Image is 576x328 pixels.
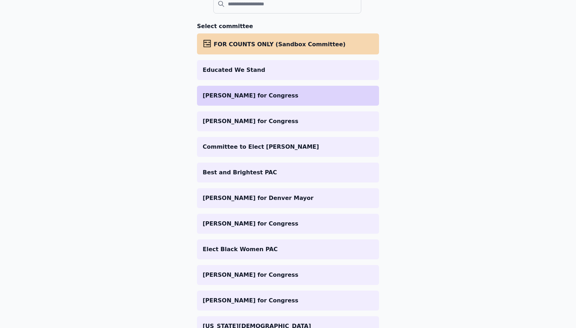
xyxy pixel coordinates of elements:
[197,86,379,106] a: [PERSON_NAME] for Congress
[197,137,379,157] a: Committee to Elect [PERSON_NAME]
[197,188,379,208] a: [PERSON_NAME] for Denver Mayor
[197,239,379,259] a: Elect Black Women PAC
[197,60,379,80] a: Educated We Stand
[203,194,373,202] p: [PERSON_NAME] for Denver Mayor
[203,66,373,74] p: Educated We Stand
[203,117,373,126] p: [PERSON_NAME] for Congress
[197,214,379,234] a: [PERSON_NAME] for Congress
[197,33,379,54] a: FOR COUNTS ONLY (Sandbox Committee)
[203,245,373,254] p: Elect Black Women PAC
[203,168,373,177] p: Best and Brightest PAC
[197,22,379,31] h3: Select committee
[214,41,346,48] span: FOR COUNTS ONLY (Sandbox Committee)
[203,219,373,228] p: [PERSON_NAME] for Congress
[197,265,379,285] a: [PERSON_NAME] for Congress
[203,296,373,305] p: [PERSON_NAME] for Congress
[203,271,373,279] p: [PERSON_NAME] for Congress
[203,91,373,100] p: [PERSON_NAME] for Congress
[203,143,373,151] p: Committee to Elect [PERSON_NAME]
[197,291,379,311] a: [PERSON_NAME] for Congress
[197,111,379,131] a: [PERSON_NAME] for Congress
[197,163,379,182] a: Best and Brightest PAC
